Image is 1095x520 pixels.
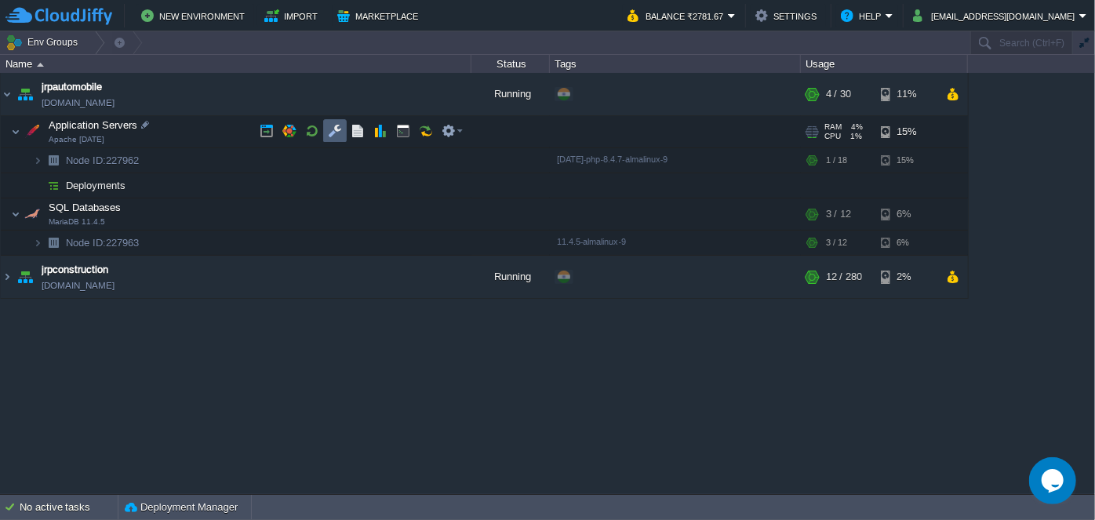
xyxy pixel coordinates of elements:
[551,55,800,73] div: Tags
[20,495,118,520] div: No active tasks
[881,116,932,147] div: 15%
[826,198,851,230] div: 3 / 12
[881,198,932,230] div: 6%
[1029,457,1079,504] iframe: chat widget
[802,55,967,73] div: Usage
[11,116,20,147] img: AMDAwAAAACH5BAEAAAAALAAAAAABAAEAAAICRAEAOw==
[824,132,841,141] span: CPU
[881,73,932,115] div: 11%
[471,73,550,115] div: Running
[64,154,141,167] a: Node ID:227962
[913,6,1079,25] button: [EMAIL_ADDRESS][DOMAIN_NAME]
[881,256,932,298] div: 2%
[847,132,863,141] span: 1%
[66,237,106,249] span: Node ID:
[42,148,64,173] img: AMDAwAAAACH5BAEAAAAALAAAAAABAAEAAAICRAEAOw==
[5,31,83,53] button: Env Groups
[47,119,140,131] a: Application ServersApache [DATE]
[21,198,43,230] img: AMDAwAAAACH5BAEAAAAALAAAAAABAAEAAAICRAEAOw==
[848,122,864,132] span: 4%
[826,231,847,255] div: 3 / 12
[14,256,36,298] img: AMDAwAAAACH5BAEAAAAALAAAAAABAAEAAAICRAEAOw==
[557,155,668,164] span: [DATE]-php-8.4.7-almalinux-9
[1,73,13,115] img: AMDAwAAAACH5BAEAAAAALAAAAAABAAEAAAICRAEAOw==
[628,6,728,25] button: Balance ₹2781.67
[33,231,42,255] img: AMDAwAAAACH5BAEAAAAALAAAAAABAAEAAAICRAEAOw==
[14,73,36,115] img: AMDAwAAAACH5BAEAAAAALAAAAAABAAEAAAICRAEAOw==
[42,95,115,111] a: [DOMAIN_NAME]
[841,6,886,25] button: Help
[42,231,64,255] img: AMDAwAAAACH5BAEAAAAALAAAAAABAAEAAAICRAEAOw==
[472,55,549,73] div: Status
[33,173,42,198] img: AMDAwAAAACH5BAEAAAAALAAAAAABAAEAAAICRAEAOw==
[49,135,104,144] span: Apache [DATE]
[42,79,102,95] a: jrpautomobile
[21,116,43,147] img: AMDAwAAAACH5BAEAAAAALAAAAAABAAEAAAICRAEAOw==
[826,148,847,173] div: 1 / 18
[264,6,323,25] button: Import
[64,154,141,167] span: 227962
[1,256,13,298] img: AMDAwAAAACH5BAEAAAAALAAAAAABAAEAAAICRAEAOw==
[64,179,128,192] a: Deployments
[37,63,44,67] img: AMDAwAAAACH5BAEAAAAALAAAAAABAAEAAAICRAEAOw==
[824,122,842,132] span: RAM
[5,6,112,26] img: CloudJiffy
[49,217,105,227] span: MariaDB 11.4.5
[64,236,141,249] a: Node ID:227963
[64,236,141,249] span: 227963
[881,231,932,255] div: 6%
[337,6,423,25] button: Marketplace
[33,148,42,173] img: AMDAwAAAACH5BAEAAAAALAAAAAABAAEAAAICRAEAOw==
[557,237,626,246] span: 11.4.5-almalinux-9
[42,262,108,278] a: jrpconstruction
[47,201,123,214] span: SQL Databases
[47,202,123,213] a: SQL DatabasesMariaDB 11.4.5
[47,118,140,132] span: Application Servers
[826,256,862,298] div: 12 / 280
[42,278,115,293] a: [DOMAIN_NAME]
[2,55,471,73] div: Name
[125,500,238,515] button: Deployment Manager
[826,73,851,115] div: 4 / 30
[881,148,932,173] div: 15%
[141,6,249,25] button: New Environment
[755,6,821,25] button: Settings
[66,155,106,166] span: Node ID:
[42,173,64,198] img: AMDAwAAAACH5BAEAAAAALAAAAAABAAEAAAICRAEAOw==
[471,256,550,298] div: Running
[11,198,20,230] img: AMDAwAAAACH5BAEAAAAALAAAAAABAAEAAAICRAEAOw==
